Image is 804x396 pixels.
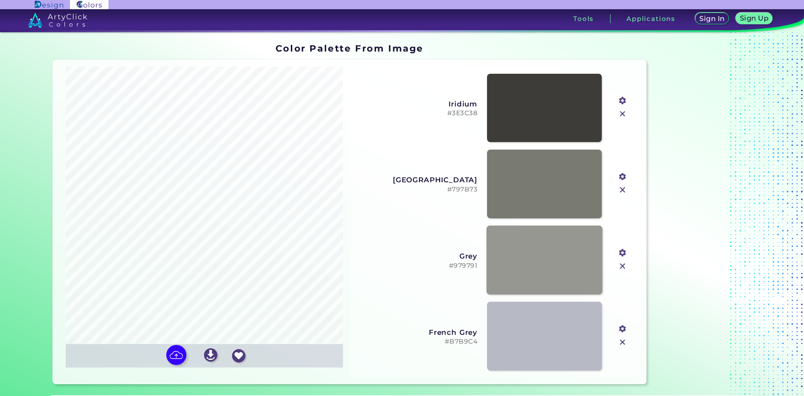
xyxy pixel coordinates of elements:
[204,348,217,362] img: icon_download_white.svg
[735,13,773,25] a: Sign Up
[28,13,87,28] img: logo_artyclick_colors_white.svg
[626,16,675,22] h3: Applications
[740,15,769,22] h5: Sign Up
[617,109,628,119] img: icon_close.svg
[166,345,186,365] img: icon picture
[617,184,628,195] img: icon_close.svg
[276,42,424,54] h1: Color Palette From Image
[617,337,628,348] img: icon_close.svg
[356,338,478,346] h5: #B7B9C4
[573,16,594,22] h3: Tools
[699,15,725,22] h5: Sign In
[356,328,478,336] h3: French Grey
[356,100,478,108] h3: Iridium
[356,186,478,194] h5: #797B73
[356,109,478,117] h5: #3E3C38
[356,176,478,184] h3: [GEOGRAPHIC_DATA]
[356,252,478,260] h3: Grey
[617,261,628,272] img: icon_close.svg
[695,13,729,25] a: Sign In
[232,349,245,362] img: icon_favourite_white.svg
[650,40,755,388] iframe: Advertisement
[35,1,63,9] img: ArtyClick Design logo
[356,262,478,270] h5: #979791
